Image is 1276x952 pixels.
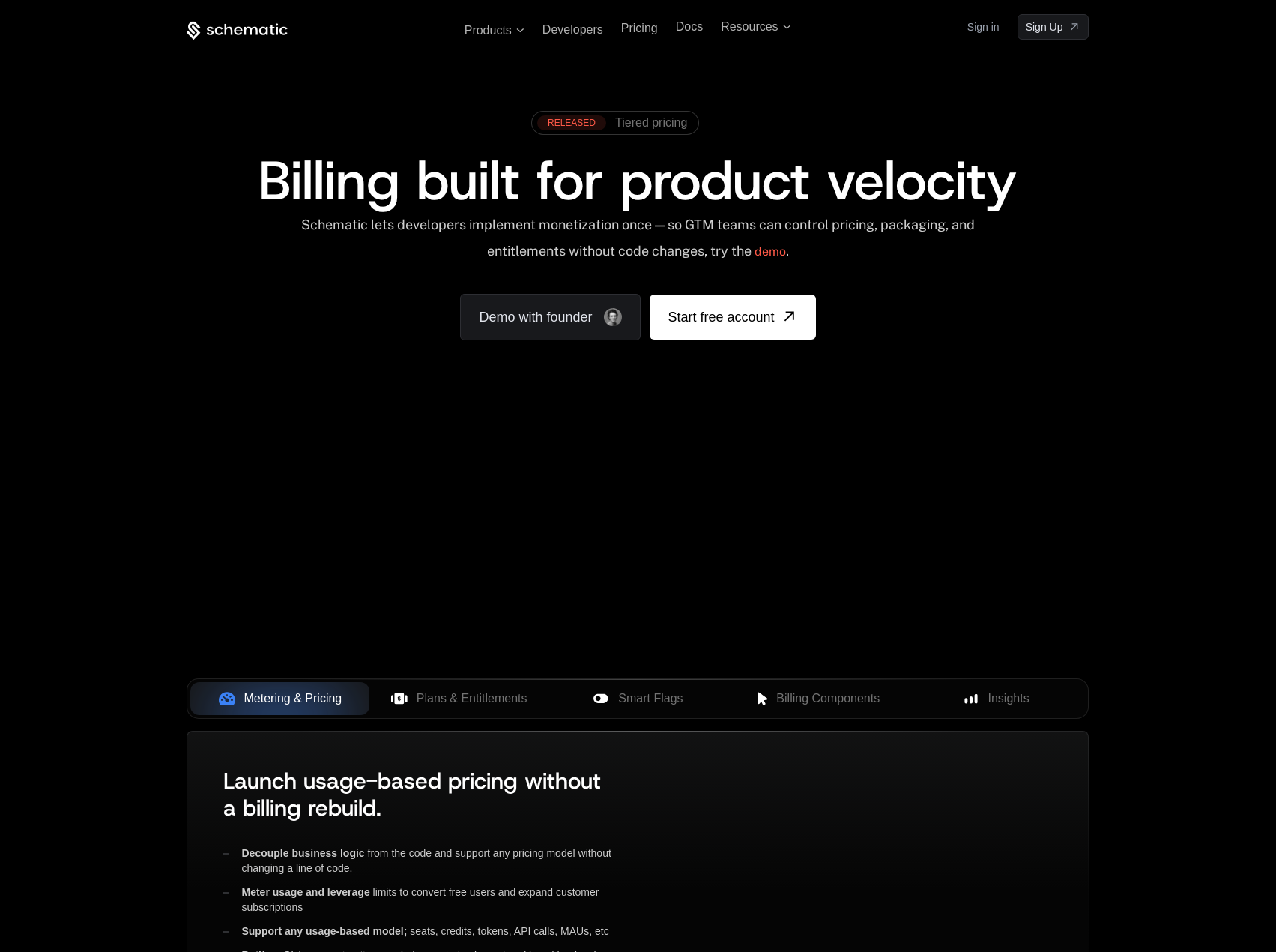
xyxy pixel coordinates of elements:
div: RELEASED [537,115,606,130]
span: Launch usage-based pricing without a billing rebuild. [223,766,601,822]
span: Billing built for product velocity [258,145,1017,217]
g: 0 [1047,855,1050,860]
div: limits to convert free users and expand customer subscriptions [223,885,649,915]
span: Insights [988,690,1029,708]
g: DB Credits [781,831,826,837]
button: Plans & Entitlements [369,682,548,715]
span: Billing Components [776,690,880,708]
g: Used when viewing a company in Billy DB [781,843,922,850]
a: Pricing [621,22,658,34]
a: [object Object],[object Object] [537,115,687,130]
button: Metering & Pricing [190,682,369,715]
img: Founder [604,308,622,326]
a: Demo with founder, ,[object Object] [460,294,641,340]
a: Docs [676,20,703,33]
div: Schematic lets developers implement monetization once — so GTM teams can control pricing, packagi... [300,217,976,270]
span: Resources [721,20,778,34]
span: Sign Up [1026,19,1063,34]
g: Out of Credits [780,788,859,797]
button: Insights [907,682,1086,715]
span: Tiered pricing [615,116,687,130]
a: Developers [542,22,603,35]
span: Decouple business logic [241,847,364,859]
span: Smart Flags [618,690,683,708]
button: Smart Flags [548,682,728,715]
a: [object Object] [650,295,815,340]
g: Upgrade plan [1005,797,1053,804]
span: Metering & Pricing [244,690,342,708]
span: Products [465,23,512,37]
a: demo [755,234,786,270]
span: Plans & Entitlements [417,690,527,708]
a: [object Object] [1018,14,1089,40]
span: Support any usage-based model; [241,925,407,937]
span: Meter usage and leverage [241,886,369,898]
g: Purchase credits to continue [780,804,892,811]
a: Sign in [967,15,1000,39]
div: from the code and support any pricing model without changing a line of code. [223,846,649,876]
g: /10 [1051,855,1063,861]
span: Start free account [668,307,774,328]
button: Billing Components [728,682,907,715]
div: seats, credits, tokens, API calls, MAUs, etc [223,924,649,939]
